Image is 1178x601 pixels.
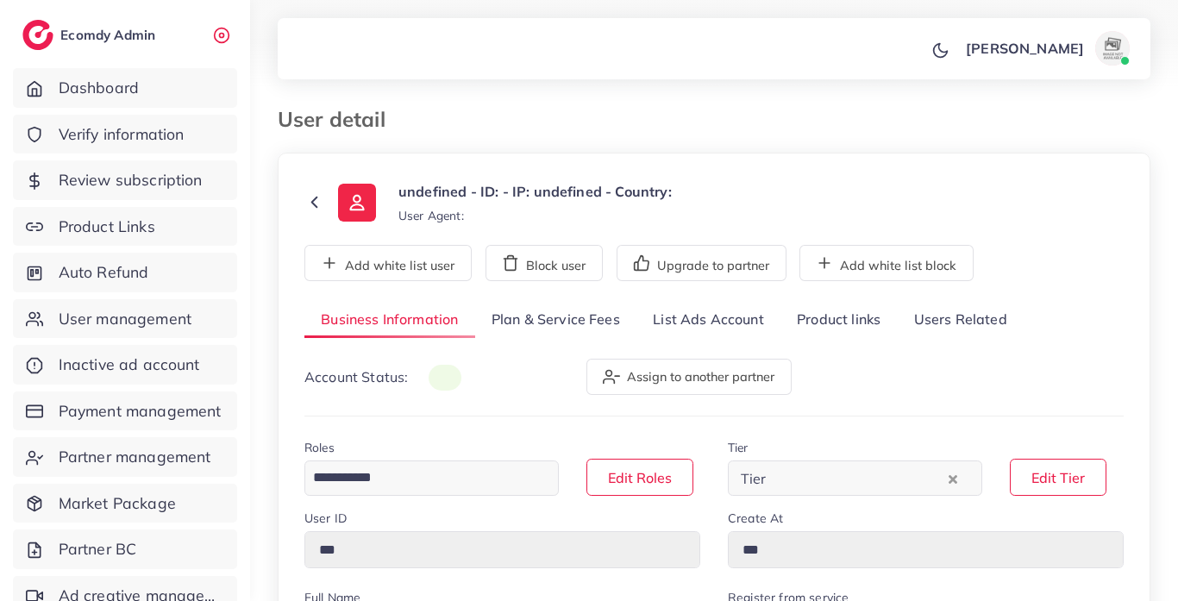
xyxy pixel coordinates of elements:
[486,245,603,281] button: Block user
[398,207,464,224] small: User Agent:
[949,468,957,488] button: Clear Selected
[304,439,335,456] label: Roles
[636,302,780,339] a: List Ads Account
[13,529,237,569] a: Partner BC
[304,510,347,527] label: User ID
[737,466,770,491] span: Tier
[59,308,191,330] span: User management
[1095,31,1130,66] img: avatar
[956,31,1137,66] a: [PERSON_NAME]avatar
[1010,459,1106,496] button: Edit Tier
[59,446,211,468] span: Partner management
[586,359,792,395] button: Assign to another partner
[338,184,376,222] img: ic-user-info.36bf1079.svg
[59,538,137,560] span: Partner BC
[13,207,237,247] a: Product Links
[304,366,461,388] p: Account Status:
[728,460,982,496] div: Search for option
[780,302,897,339] a: Product links
[22,20,53,50] img: logo
[59,354,200,376] span: Inactive ad account
[966,38,1084,59] p: [PERSON_NAME]
[728,510,783,527] label: Create At
[617,245,786,281] button: Upgrade to partner
[22,20,160,50] a: logoEcomdy Admin
[60,27,160,43] h2: Ecomdy Admin
[13,160,237,200] a: Review subscription
[13,253,237,292] a: Auto Refund
[586,459,693,496] button: Edit Roles
[304,245,472,281] button: Add white list user
[304,460,559,496] div: Search for option
[897,302,1023,339] a: Users Related
[13,345,237,385] a: Inactive ad account
[59,169,203,191] span: Review subscription
[59,77,139,99] span: Dashboard
[772,465,945,491] input: Search for option
[59,216,155,238] span: Product Links
[59,400,222,423] span: Payment management
[59,492,176,515] span: Market Package
[13,299,237,339] a: User management
[398,181,672,202] p: undefined - ID: - IP: undefined - Country:
[278,107,399,132] h3: User detail
[307,465,536,491] input: Search for option
[304,302,475,339] a: Business Information
[728,439,749,456] label: Tier
[13,68,237,108] a: Dashboard
[475,302,636,339] a: Plan & Service Fees
[59,123,185,146] span: Verify information
[13,484,237,523] a: Market Package
[13,115,237,154] a: Verify information
[799,245,974,281] button: Add white list block
[13,437,237,477] a: Partner management
[59,261,149,284] span: Auto Refund
[13,391,237,431] a: Payment management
